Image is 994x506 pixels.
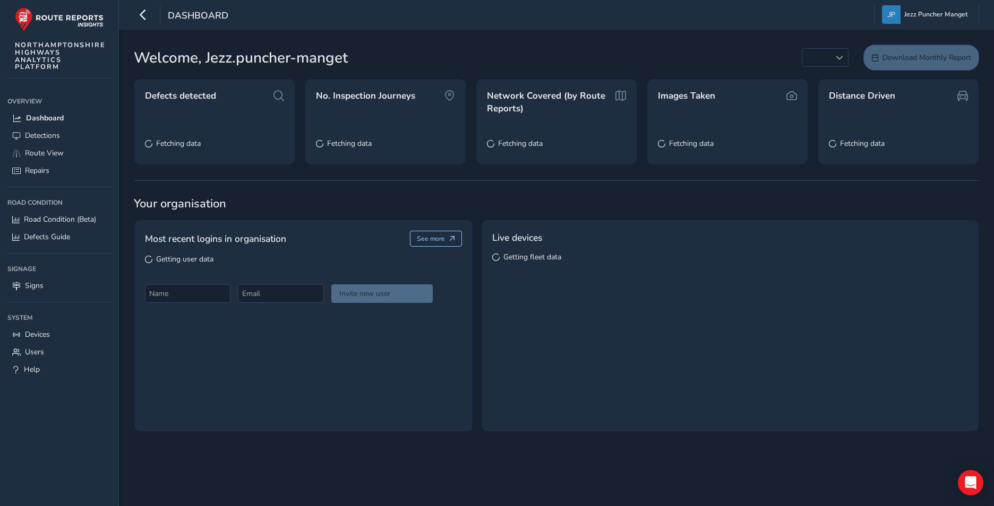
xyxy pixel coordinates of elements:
span: Fetching data [327,138,372,149]
a: Road Condition (Beta) [7,211,111,228]
span: Fetching data [840,138,885,149]
img: rr logo [15,7,104,31]
a: Help [7,361,111,378]
span: Getting user data [156,254,213,264]
input: Email [238,284,323,303]
span: Help [24,364,40,374]
a: Devices [7,326,111,343]
a: Signs [7,277,111,294]
span: Most recent logins in organisation [145,232,286,246]
span: Jezz Puncher Manget [904,5,967,24]
span: Distance Driven [829,90,895,102]
span: NORTHAMPTONSHIRE HIGHWAYS ANALYTICS PLATFORM [15,41,106,71]
span: Road Condition (Beta) [24,214,96,224]
span: Signs [25,281,44,291]
div: Overview [7,93,111,109]
span: Defects detected [145,90,216,102]
span: Repairs [25,165,49,176]
span: Route View [25,148,64,158]
span: Fetching data [669,138,714,149]
span: Live devices [492,231,542,245]
span: Dashboard [168,9,228,24]
span: Fetching data [156,138,201,149]
a: Users [7,343,111,361]
span: Images Taken [658,90,715,102]
a: Repairs [7,162,111,179]
img: diamond-layout [882,5,901,24]
div: Road Condition [7,195,111,211]
button: See more [410,231,462,247]
span: Welcome, Jezz.puncher-manget [134,47,348,69]
div: System [7,310,111,326]
span: Defects Guide [24,232,70,242]
button: Jezz Puncher Manget [882,5,971,24]
div: Signage [7,261,111,277]
span: Dashboard [26,113,64,123]
div: Open Intercom Messenger [958,470,983,495]
span: Devices [25,329,50,339]
span: Detections [25,130,60,141]
span: Getting fleet data [503,252,561,262]
span: Fetching data [498,138,543,149]
span: See more [417,234,445,243]
span: Users [25,347,44,357]
span: No. Inspection Journeys [316,90,415,102]
a: Detections [7,127,111,144]
a: Route View [7,144,111,162]
input: Name [145,284,230,303]
span: Network Covered (by Route Reports) [487,90,612,115]
a: Defects Guide [7,228,111,246]
a: Dashboard [7,109,111,127]
span: Your organisation [134,196,979,212]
